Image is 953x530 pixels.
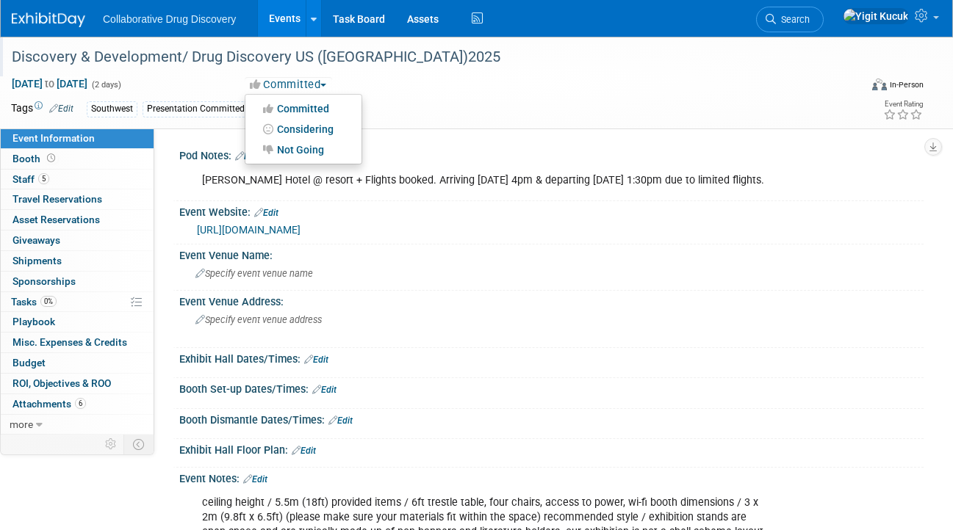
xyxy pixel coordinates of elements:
[179,409,924,428] div: Booth Dismantle Dates/Times:
[776,14,810,25] span: Search
[1,353,154,373] a: Budget
[328,415,353,426] a: Edit
[1,189,154,209] a: Travel Reservations
[49,104,73,114] a: Edit
[1,251,154,271] a: Shipments
[179,291,924,309] div: Event Venue Address:
[12,12,85,27] img: ExhibitDay
[12,193,102,205] span: Travel Reservations
[312,385,337,395] a: Edit
[124,435,154,454] td: Toggle Event Tabs
[103,13,236,25] span: Collaborative Drug Discovery
[1,394,154,414] a: Attachments6
[98,435,124,454] td: Personalize Event Tab Strip
[243,474,267,484] a: Edit
[872,79,887,90] img: Format-Inperson.png
[143,101,249,117] div: Presentation Committed
[12,132,95,144] span: Event Information
[179,201,924,220] div: Event Website:
[12,153,58,164] span: Booth
[1,272,154,291] a: Sponsorships
[12,173,49,185] span: Staff
[1,292,154,312] a: Tasks0%
[1,333,154,352] a: Misc. Expenses & Credits
[883,101,923,108] div: Event Rating
[1,230,154,250] a: Giveaways
[12,398,86,410] span: Attachments
[192,166,777,195] div: [PERSON_NAME] Hotel @ resort + Flights booked. Arriving [DATE] 4pm & departing [DATE] 1:30pm due ...
[179,244,924,263] div: Event Venue Name:
[1,149,154,169] a: Booth
[245,119,362,139] a: Considering
[44,153,58,164] span: Booth not reserved yet
[195,268,313,279] span: Specify event venue name
[889,79,924,90] div: In-Person
[11,101,73,117] td: Tags
[245,139,362,160] a: Not Going
[11,77,88,90] span: [DATE] [DATE]
[179,378,924,397] div: Booth Set-up Dates/Times:
[7,44,846,70] div: Discovery & Development/ Drug Discovery US ([GEOGRAPHIC_DATA])2025
[197,224,301,236] a: [URL][DOMAIN_NAME]
[12,275,76,287] span: Sponsorships
[790,76,924,98] div: Event Format
[1,128,154,148] a: Event Information
[40,296,57,307] span: 0%
[90,80,121,90] span: (2 days)
[1,210,154,230] a: Asset Reservations
[75,398,86,409] span: 6
[12,214,100,225] span: Asset Reservations
[87,101,137,117] div: Southwest
[1,312,154,332] a: Playbook
[12,255,62,266] span: Shipments
[11,296,57,308] span: Tasks
[12,336,127,348] span: Misc. Expenses & Credits
[843,8,909,24] img: Yigit Kucuk
[179,439,924,458] div: Exhibit Hall Floor Plan:
[304,355,328,365] a: Edit
[245,98,362,119] a: Committed
[254,208,278,218] a: Edit
[1,415,154,435] a: more
[245,77,332,92] button: Committed
[38,173,49,184] span: 5
[179,145,924,164] div: Pod Notes:
[43,78,57,90] span: to
[179,348,924,367] div: Exhibit Hall Dates/Times:
[195,314,322,325] span: Specify event venue address
[10,418,33,430] span: more
[1,170,154,189] a: Staff5
[12,377,111,389] span: ROI, Objectives & ROO
[12,357,46,369] span: Budget
[235,151,259,161] a: Edit
[292,446,316,456] a: Edit
[756,7,824,32] a: Search
[1,374,154,393] a: ROI, Objectives & ROO
[12,234,60,246] span: Giveaways
[12,316,55,327] span: Playbook
[179,468,924,487] div: Event Notes:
